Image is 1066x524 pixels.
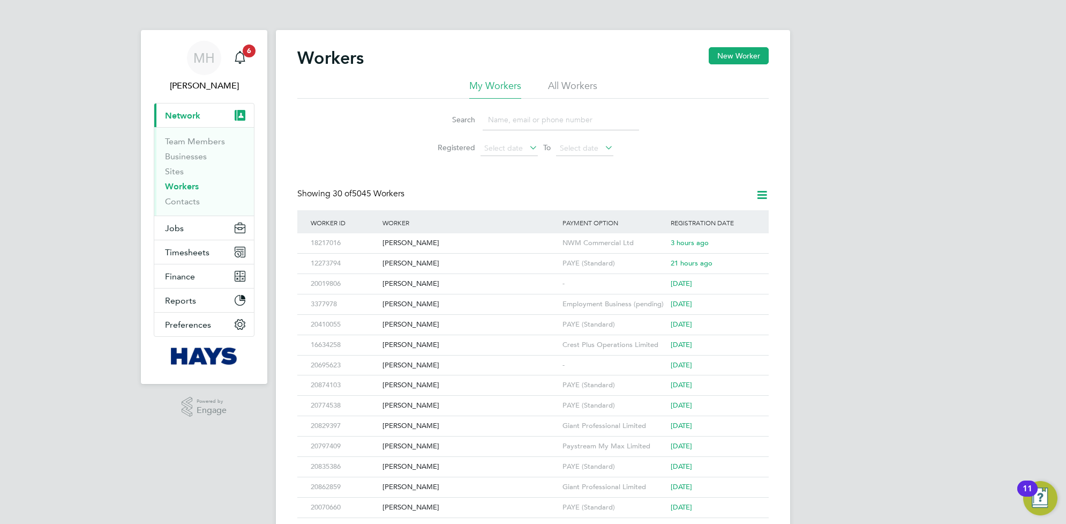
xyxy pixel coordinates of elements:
[243,45,256,57] span: 6
[308,457,380,477] div: 20835386
[560,335,668,355] div: Crest Plus Operations Limited
[671,299,692,308] span: [DATE]
[154,240,254,264] button: Timesheets
[427,115,475,124] label: Search
[560,210,668,235] div: Payment Option
[380,210,560,235] div: Worker
[308,375,758,384] a: 20874103[PERSON_NAME]PAYE (Standard)[DATE]
[154,41,254,92] a: MH[PERSON_NAME]
[165,271,195,282] span: Finance
[308,497,758,506] a: 20070660[PERSON_NAME]PAYE (Standard)[DATE]
[671,279,692,288] span: [DATE]
[308,233,758,242] a: 18217016[PERSON_NAME]NWM Commercial Ltd3 hours ago
[308,355,758,364] a: 20695623[PERSON_NAME]-[DATE]
[308,456,758,466] a: 20835386[PERSON_NAME]PAYE (Standard)[DATE]
[308,356,380,375] div: 20695623
[333,188,352,199] span: 30 of
[380,274,560,294] div: [PERSON_NAME]
[540,141,554,154] span: To
[308,335,758,344] a: 16634258[PERSON_NAME]Crest Plus Operations Limited[DATE]
[197,406,227,415] span: Engage
[671,259,712,268] span: 21 hours ago
[671,320,692,329] span: [DATE]
[709,47,769,64] button: New Worker
[668,210,758,235] div: Registration Date
[308,210,380,235] div: Worker ID
[308,314,758,323] a: 20410055[PERSON_NAME]PAYE (Standard)[DATE]
[560,416,668,436] div: Giant Professional Limited
[171,348,238,365] img: hays-logo-retina.png
[333,188,404,199] span: 5045 Workers
[427,143,475,152] label: Registered
[308,395,758,404] a: 20774538[PERSON_NAME]PAYE (Standard)[DATE]
[308,436,758,445] a: 20797409[PERSON_NAME]Paystream My Max Limited[DATE]
[380,335,560,355] div: [PERSON_NAME]
[297,47,364,69] h2: Workers
[560,315,668,335] div: PAYE (Standard)
[671,482,692,491] span: [DATE]
[380,315,560,335] div: [PERSON_NAME]
[154,313,254,336] button: Preferences
[141,30,267,384] nav: Main navigation
[197,397,227,406] span: Powered by
[671,462,692,471] span: [DATE]
[165,247,209,257] span: Timesheets
[380,477,560,497] div: [PERSON_NAME]
[1023,489,1032,503] div: 11
[671,421,692,430] span: [DATE]
[154,79,254,92] span: Megan Hall
[165,151,207,161] a: Businesses
[154,348,254,365] a: Go to home page
[308,375,380,395] div: 20874103
[308,477,758,486] a: 20862859[PERSON_NAME]Giant Professional Limited[DATE]
[154,264,254,288] button: Finance
[380,437,560,456] div: [PERSON_NAME]
[308,315,380,335] div: 20410055
[671,238,709,247] span: 3 hours ago
[308,294,758,303] a: 3377978[PERSON_NAME]Employment Business (pending)[DATE]
[308,416,758,425] a: 20829397[PERSON_NAME]Giant Professional Limited[DATE]
[380,254,560,274] div: [PERSON_NAME]
[1023,481,1057,515] button: Open Resource Center, 11 new notifications
[229,41,251,75] a: 6
[308,437,380,456] div: 20797409
[671,380,692,389] span: [DATE]
[548,79,597,99] li: All Workers
[560,457,668,477] div: PAYE (Standard)
[560,294,668,314] div: Employment Business (pending)
[154,289,254,312] button: Reports
[560,498,668,518] div: PAYE (Standard)
[380,457,560,477] div: [PERSON_NAME]
[380,396,560,416] div: [PERSON_NAME]
[165,136,225,146] a: Team Members
[308,233,380,253] div: 18217016
[380,416,560,436] div: [PERSON_NAME]
[308,254,380,274] div: 12273794
[671,441,692,451] span: [DATE]
[308,477,380,497] div: 20862859
[154,127,254,216] div: Network
[380,233,560,253] div: [PERSON_NAME]
[308,416,380,436] div: 20829397
[154,216,254,240] button: Jobs
[165,196,200,206] a: Contacts
[308,294,380,314] div: 3377978
[193,51,215,65] span: MH
[182,397,227,417] a: Powered byEngage
[560,356,668,375] div: -
[484,143,523,153] span: Select date
[297,188,407,200] div: Showing
[671,503,692,512] span: [DATE]
[671,340,692,349] span: [DATE]
[560,477,668,497] div: Giant Professional Limited
[560,254,668,274] div: PAYE (Standard)
[560,396,668,416] div: PAYE (Standard)
[560,375,668,395] div: PAYE (Standard)
[165,166,184,176] a: Sites
[165,223,184,233] span: Jobs
[671,360,692,370] span: [DATE]
[308,396,380,416] div: 20774538
[308,253,758,262] a: 12273794[PERSON_NAME]PAYE (Standard)21 hours ago
[380,294,560,314] div: [PERSON_NAME]
[165,110,200,121] span: Network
